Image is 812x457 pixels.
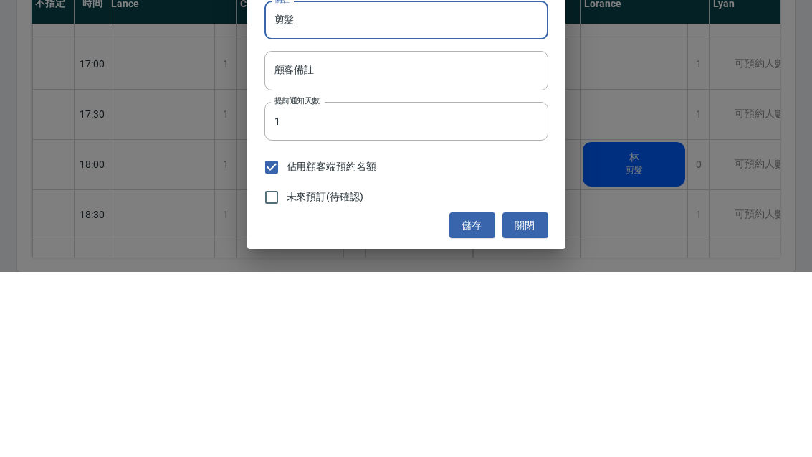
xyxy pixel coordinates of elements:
label: 服務時長 [274,129,305,140]
button: 關閉 [502,397,548,424]
span: 佔用顧客端預約名額 [287,344,377,359]
label: 提前通知天數 [274,281,320,291]
button: 儲存 [449,397,495,424]
label: 備註 [274,179,290,190]
label: 顧客姓名/手機號碼/編號 [274,30,356,41]
div: 30分鐘 [264,136,548,174]
label: 服務人員姓名/編號 [274,80,338,90]
span: 未來預訂(待確認) [287,374,364,390]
